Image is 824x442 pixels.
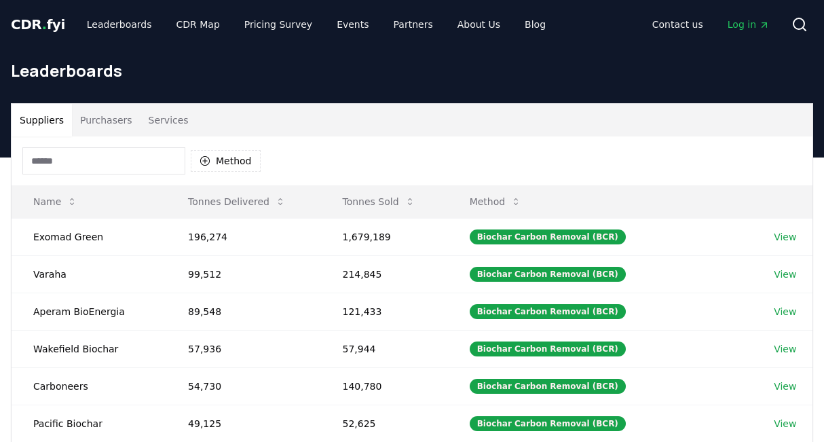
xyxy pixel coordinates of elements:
td: Pacific Biochar [12,405,166,442]
td: 49,125 [166,405,320,442]
td: 54,730 [166,367,320,405]
td: 52,625 [320,405,447,442]
a: CDR Map [166,12,231,37]
button: Method [191,150,261,172]
a: Contact us [641,12,714,37]
a: View [774,380,796,393]
button: Name [22,188,88,215]
a: View [774,268,796,281]
a: Leaderboards [76,12,163,37]
div: Biochar Carbon Removal (BCR) [470,379,626,394]
td: Carboneers [12,367,166,405]
a: CDR.fyi [11,15,65,34]
span: Log in [728,18,770,31]
span: . [42,16,47,33]
td: 57,944 [320,330,447,367]
span: CDR fyi [11,16,65,33]
div: Biochar Carbon Removal (BCR) [470,304,626,319]
button: Tonnes Sold [331,188,426,215]
a: Events [326,12,379,37]
a: View [774,417,796,430]
td: 99,512 [166,255,320,293]
h1: Leaderboards [11,60,813,81]
td: Wakefield Biochar [12,330,166,367]
td: 214,845 [320,255,447,293]
a: Partners [383,12,444,37]
td: 1,679,189 [320,218,447,255]
nav: Main [641,12,781,37]
div: Biochar Carbon Removal (BCR) [470,342,626,356]
td: 196,274 [166,218,320,255]
nav: Main [76,12,557,37]
a: Blog [514,12,557,37]
td: 57,936 [166,330,320,367]
div: Biochar Carbon Removal (BCR) [470,229,626,244]
button: Method [459,188,533,215]
a: View [774,342,796,356]
a: View [774,305,796,318]
td: Varaha [12,255,166,293]
button: Suppliers [12,104,72,136]
td: 121,433 [320,293,447,330]
a: View [774,230,796,244]
td: 89,548 [166,293,320,330]
a: Pricing Survey [233,12,323,37]
td: Exomad Green [12,218,166,255]
div: Biochar Carbon Removal (BCR) [470,267,626,282]
div: Biochar Carbon Removal (BCR) [470,416,626,431]
td: Aperam BioEnergia [12,293,166,330]
button: Purchasers [72,104,141,136]
a: About Us [447,12,511,37]
button: Services [141,104,197,136]
button: Tonnes Delivered [177,188,297,215]
td: 140,780 [320,367,447,405]
a: Log in [717,12,781,37]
